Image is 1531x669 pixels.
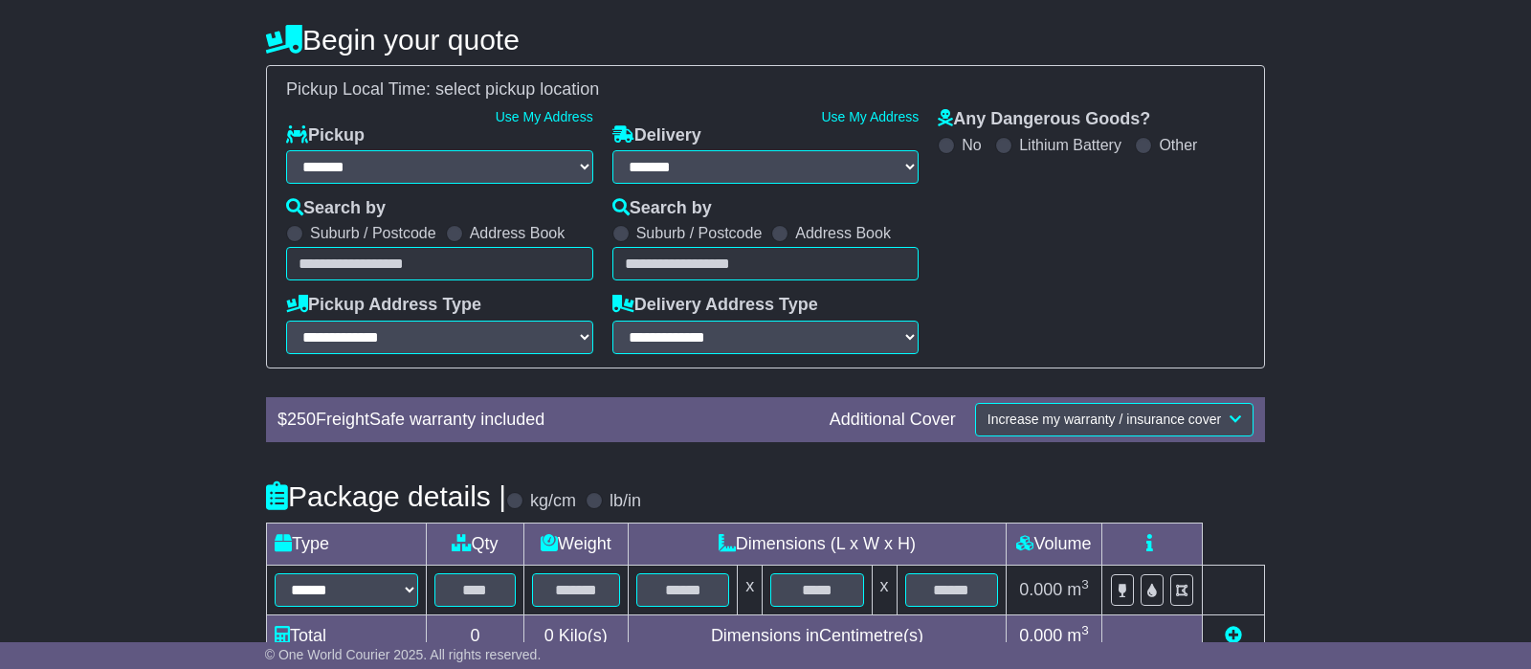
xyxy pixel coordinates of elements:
span: 250 [287,410,316,429]
td: Kilo(s) [523,614,628,657]
label: Any Dangerous Goods? [938,109,1150,130]
td: Weight [523,523,628,565]
span: select pickup location [435,79,599,99]
span: 0.000 [1019,580,1062,599]
span: © One World Courier 2025. All rights reserved. [265,647,542,662]
label: No [962,136,981,154]
a: Use My Address [821,109,919,124]
a: Use My Address [496,109,593,124]
a: Add new item [1225,626,1242,645]
span: m [1067,580,1089,599]
td: Type [267,523,427,565]
td: Dimensions (L x W x H) [628,523,1006,565]
label: Address Book [470,224,566,242]
td: Dimensions in Centimetre(s) [628,614,1006,657]
span: m [1067,626,1089,645]
span: Increase my warranty / insurance cover [987,412,1221,427]
label: Search by [612,198,712,219]
label: Delivery Address Type [612,295,818,316]
sup: 3 [1081,623,1089,637]
sup: 3 [1081,577,1089,591]
label: Address Book [795,224,891,242]
label: Delivery [612,125,701,146]
span: 0 [544,626,554,645]
label: lb/in [610,491,641,512]
td: 0 [427,614,524,657]
div: Pickup Local Time: [277,79,1254,100]
label: Suburb / Postcode [310,224,436,242]
label: Suburb / Postcode [636,224,763,242]
div: $ FreightSafe warranty included [268,410,820,431]
button: Increase my warranty / insurance cover [975,403,1254,436]
label: Pickup Address Type [286,295,481,316]
h4: Package details | [266,480,506,512]
label: Lithium Battery [1019,136,1121,154]
label: Search by [286,198,386,219]
div: Additional Cover [820,410,965,431]
td: x [872,565,897,614]
label: kg/cm [530,491,576,512]
td: Volume [1006,523,1101,565]
td: Total [267,614,427,657]
h4: Begin your quote [266,24,1265,56]
td: Qty [427,523,524,565]
label: Pickup [286,125,365,146]
span: 0.000 [1019,626,1062,645]
td: x [738,565,763,614]
label: Other [1159,136,1197,154]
